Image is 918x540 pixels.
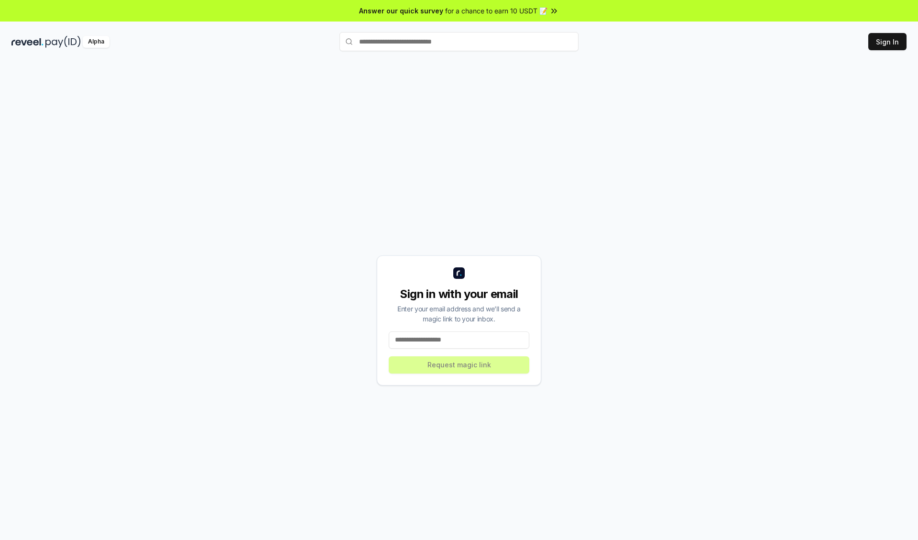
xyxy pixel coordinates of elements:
div: Sign in with your email [389,287,529,302]
div: Enter your email address and we’ll send a magic link to your inbox. [389,304,529,324]
button: Sign In [868,33,907,50]
div: Alpha [83,36,109,48]
span: Answer our quick survey [359,6,443,16]
img: pay_id [45,36,81,48]
img: reveel_dark [11,36,44,48]
span: for a chance to earn 10 USDT 📝 [445,6,547,16]
img: logo_small [453,267,465,279]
